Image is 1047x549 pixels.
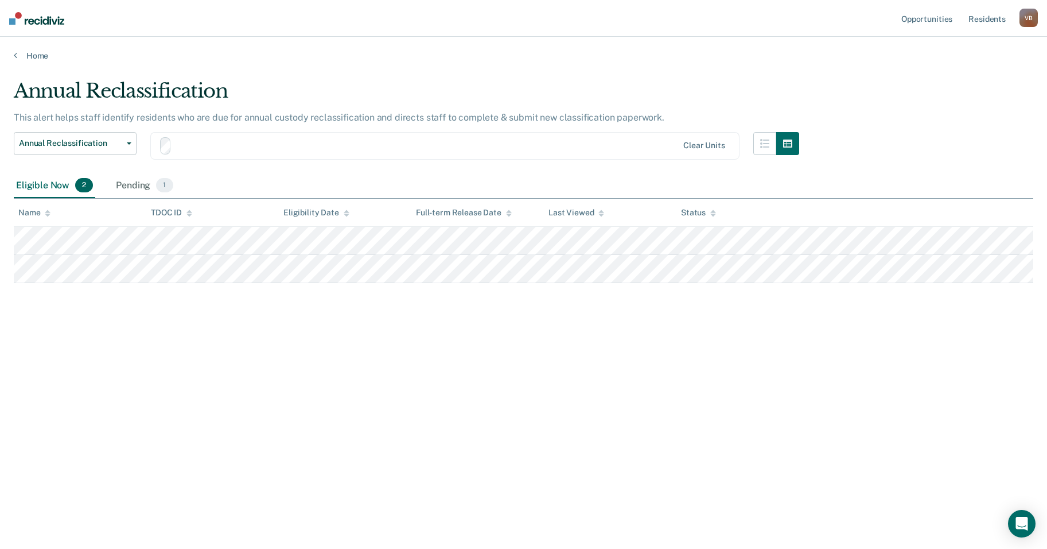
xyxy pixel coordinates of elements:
div: Clear units [683,141,725,150]
div: V B [1019,9,1038,27]
div: Pending1 [114,173,175,199]
button: Annual Reclassification [14,132,137,155]
div: Status [681,208,716,218]
img: Recidiviz [9,12,64,25]
div: Eligible Now2 [14,173,95,199]
div: Full-term Release Date [416,208,512,218]
div: Name [18,208,50,218]
div: Open Intercom Messenger [1008,510,1036,538]
button: VB [1019,9,1038,27]
span: 1 [156,178,173,193]
p: This alert helps staff identify residents who are due for annual custody reclassification and dir... [14,112,664,123]
div: Last Viewed [548,208,604,218]
div: Annual Reclassification [14,79,799,112]
div: Eligibility Date [283,208,349,218]
span: Annual Reclassification [19,138,122,148]
span: 2 [75,178,93,193]
div: TDOC ID [151,208,192,218]
a: Home [14,51,1033,61]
